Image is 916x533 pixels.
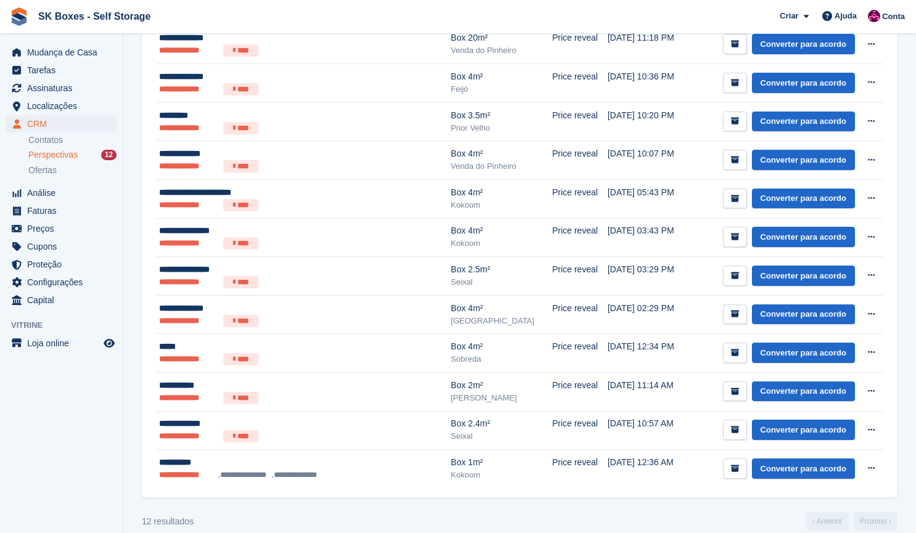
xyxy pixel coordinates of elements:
[752,112,855,132] a: Converter para acordo
[27,220,101,237] span: Preços
[552,180,608,219] td: Price reveal
[451,224,552,237] div: Box 4m²
[806,512,849,531] a: Anterior
[27,62,101,79] span: Tarefas
[6,256,117,273] a: menu
[451,276,552,288] div: Seixal
[27,97,101,115] span: Localizações
[451,417,552,430] div: Box 2.4m²
[608,25,688,64] td: [DATE] 11:18 PM
[451,263,552,276] div: Box 2.5m²
[10,7,28,26] img: stora-icon-8386f47178a22dfd0bd8f6a31ec36ba5ce8667c1dd55bd0f319d3a0aa187defe.svg
[552,334,608,373] td: Price reveal
[27,335,101,352] span: Loja online
[102,336,117,351] a: Loja de pré-visualização
[552,102,608,141] td: Price reveal
[451,392,552,404] div: [PERSON_NAME]
[451,379,552,392] div: Box 2m²
[451,199,552,211] div: Kokoom
[6,115,117,132] a: menu
[451,340,552,353] div: Box 4m²
[552,257,608,296] td: Price reveal
[27,291,101,309] span: Capital
[6,220,117,237] a: menu
[27,79,101,97] span: Assinaturas
[6,202,117,219] a: menu
[552,141,608,180] td: Price reveal
[6,62,117,79] a: menu
[451,147,552,160] div: Box 4m²
[752,381,855,402] a: Converter para acordo
[752,227,855,247] a: Converter para acordo
[552,295,608,334] td: Price reveal
[27,202,101,219] span: Faturas
[451,353,552,365] div: Sobreda
[33,6,155,26] a: SK Boxes - Self Storage
[27,238,101,255] span: Cupons
[28,164,117,177] a: Ofertas
[882,10,905,23] span: Conta
[28,149,117,161] a: Perspectivas 12
[28,149,78,161] span: Perspectivas
[608,102,688,141] td: [DATE] 10:20 PM
[28,165,57,176] span: Ofertas
[608,450,688,488] td: [DATE] 12:36 AM
[6,79,117,97] a: menu
[142,515,194,528] div: 12 resultados
[451,31,552,44] div: Box 20m²
[608,373,688,412] td: [DATE] 11:14 AM
[608,218,688,257] td: [DATE] 03:43 PM
[552,373,608,412] td: Price reveal
[552,450,608,488] td: Price reveal
[28,134,117,146] a: Contatos
[451,44,552,57] div: Venda do Pinheiro
[780,10,798,22] span: Criar
[27,115,101,132] span: CRM
[451,430,552,442] div: Seixal
[752,343,855,363] a: Converter para acordo
[6,274,117,291] a: menu
[552,25,608,64] td: Price reveal
[752,304,855,325] a: Converter para acordo
[451,160,552,173] div: Venda do Pinheiro
[6,238,117,255] a: menu
[752,73,855,93] a: Converter para acordo
[752,34,855,54] a: Converter para acordo
[552,411,608,450] td: Price reveal
[552,64,608,103] td: Price reveal
[868,10,880,22] img: Joana Alegria
[552,218,608,257] td: Price reveal
[752,189,855,209] a: Converter para acordo
[451,456,552,469] div: Box 1m²
[608,411,688,450] td: [DATE] 10:57 AM
[6,184,117,201] a: menu
[451,302,552,315] div: Box 4m²
[11,319,123,332] span: Vitrine
[752,150,855,170] a: Converter para acordo
[451,109,552,122] div: Box 3.5m²
[27,184,101,201] span: Análise
[752,420,855,440] a: Converter para acordo
[835,10,857,22] span: Ajuda
[752,266,855,286] a: Converter para acordo
[608,64,688,103] td: [DATE] 10:36 PM
[27,256,101,273] span: Proteção
[451,469,552,481] div: Kokoom
[451,83,552,96] div: Feijó
[804,512,900,531] nav: Page
[608,180,688,219] td: [DATE] 05:43 PM
[101,150,117,160] div: 12
[451,315,552,327] div: [GEOGRAPHIC_DATA]
[27,44,101,61] span: Mudança de Casa
[6,291,117,309] a: menu
[451,122,552,134] div: Prior Velho
[6,97,117,115] a: menu
[608,295,688,334] td: [DATE] 02:29 PM
[608,257,688,296] td: [DATE] 03:29 PM
[27,274,101,291] span: Configurações
[608,141,688,180] td: [DATE] 10:07 PM
[608,334,688,373] td: [DATE] 12:34 PM
[752,458,855,479] a: Converter para acordo
[451,70,552,83] div: Box 4m²
[6,44,117,61] a: menu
